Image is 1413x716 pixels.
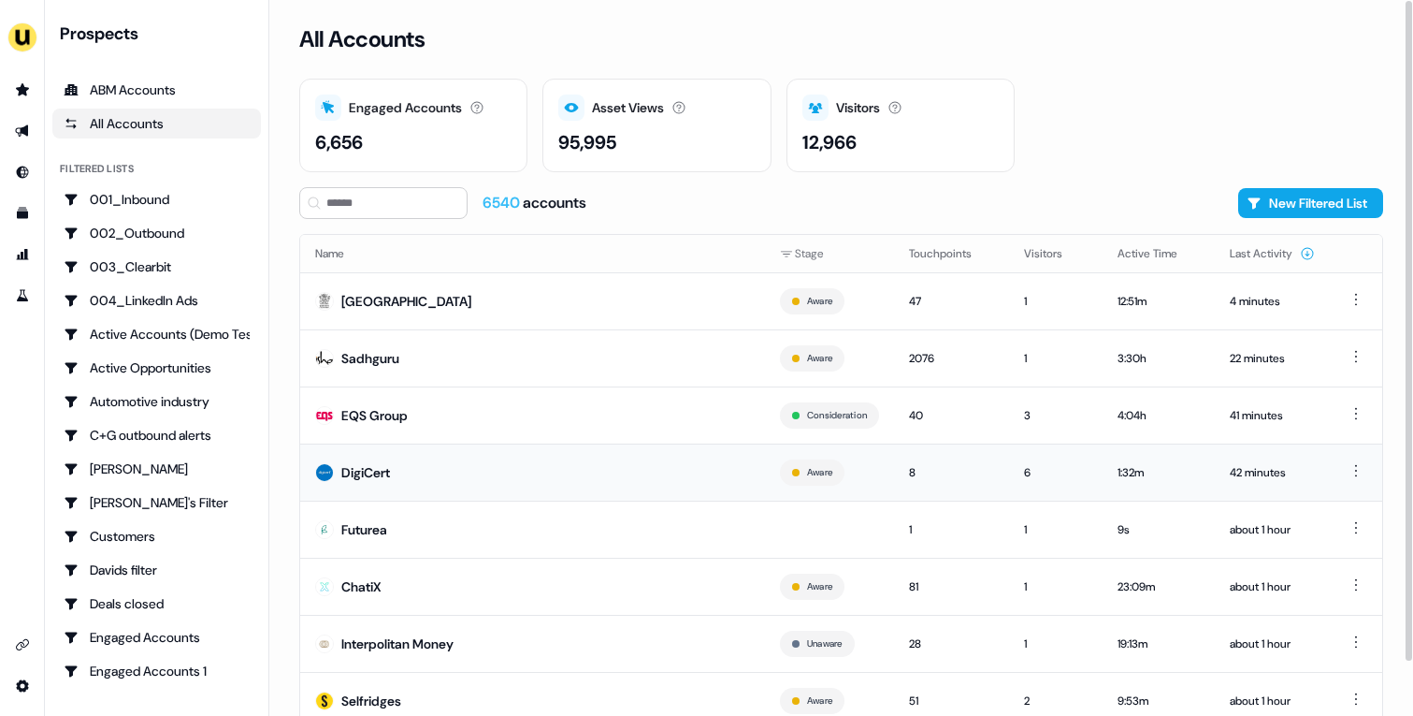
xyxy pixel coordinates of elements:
div: Active Accounts (Demo Test) [64,325,250,343]
div: Active Opportunities [64,358,250,377]
div: 9:53m [1117,692,1200,710]
button: Aware [807,293,832,310]
div: Davids filter [64,561,250,579]
button: Aware [807,464,832,481]
div: 3 [1024,406,1088,425]
div: 002_Outbound [64,224,250,242]
div: 001_Inbound [64,190,250,209]
div: Deals closed [64,594,250,613]
div: 40 [909,406,994,425]
div: ABM Accounts [64,80,250,99]
a: Go to Davids filter [52,555,261,585]
div: 95,995 [558,128,616,156]
a: Go to 004_LinkedIn Ads [52,285,261,315]
div: about 1 hour [1230,577,1315,596]
div: 3:30h [1117,349,1200,368]
div: 2076 [909,349,994,368]
a: ABM Accounts [52,75,261,105]
button: Visitors [1024,237,1085,270]
div: Automotive industry [64,392,250,411]
a: Go to prospects [7,75,37,105]
div: 1 [1024,577,1088,596]
a: Go to Charlotte's Filter [52,488,261,518]
div: C+G outbound alerts [64,426,250,445]
div: Selfridges [341,692,401,710]
div: 9s [1117,520,1200,539]
div: 22 minutes [1230,349,1315,368]
div: about 1 hour [1230,520,1315,539]
a: Go to Charlotte Stone [52,454,261,484]
div: 1 [1024,520,1088,539]
div: 1 [1024,292,1088,311]
a: Go to templates [7,198,37,228]
button: Active Time [1117,237,1200,270]
div: 1 [909,520,994,539]
h3: All Accounts [299,25,425,53]
button: Aware [807,350,832,367]
a: All accounts [52,109,261,139]
button: Consideration [807,407,867,424]
a: Go to Active Accounts (Demo Test) [52,319,261,349]
div: 12:51m [1117,292,1200,311]
div: 8 [909,463,994,482]
a: Go to Automotive industry [52,387,261,416]
div: 42 minutes [1230,463,1315,482]
div: 2 [1024,692,1088,710]
div: 12,966 [802,128,857,156]
div: Sadhguru [341,349,399,368]
button: Touchpoints [909,237,994,270]
div: 4 minutes [1230,292,1315,311]
div: [PERSON_NAME]'s Filter [64,493,250,512]
div: Visitors [836,98,880,118]
div: Engaged Accounts [64,628,250,647]
div: All Accounts [64,114,250,133]
div: 19:13m [1117,635,1200,653]
div: 4:04h [1117,406,1200,425]
div: about 1 hour [1230,635,1315,653]
div: 23:09m [1117,577,1200,596]
a: Go to 002_Outbound [52,218,261,248]
div: accounts [483,193,586,213]
button: Aware [807,693,832,709]
a: Go to Active Opportunities [52,353,261,383]
div: Interpolitan Money [341,635,454,653]
div: Prospects [60,22,261,45]
div: 003_Clearbit [64,257,250,276]
button: New Filtered List [1238,188,1383,218]
div: 004_LinkedIn Ads [64,291,250,310]
div: 1 [1024,349,1088,368]
div: 51 [909,692,994,710]
button: Last Activity [1230,237,1315,270]
div: [PERSON_NAME] [64,460,250,478]
button: Aware [807,578,832,595]
div: 47 [909,292,994,311]
div: 1:32m [1117,463,1200,482]
div: [GEOGRAPHIC_DATA] [341,292,471,311]
a: Go to experiments [7,281,37,311]
div: 81 [909,577,994,596]
a: Go to integrations [7,630,37,660]
a: Go to attribution [7,240,37,270]
a: Go to integrations [7,671,37,701]
th: Name [300,235,765,272]
div: about 1 hour [1230,692,1315,710]
div: 6 [1024,463,1088,482]
a: Go to Deals closed [52,589,261,619]
div: 41 minutes [1230,406,1315,425]
button: Unaware [807,636,843,652]
div: 6,656 [315,128,363,156]
a: Go to C+G outbound alerts [52,420,261,450]
a: Go to 001_Inbound [52,184,261,214]
a: Go to Engaged Accounts 1 [52,656,261,686]
div: Asset Views [592,98,664,118]
div: Filtered lists [60,161,134,177]
div: ChatiX [341,577,382,596]
div: Engaged Accounts [349,98,462,118]
div: DigiCert [341,463,390,482]
div: Engaged Accounts 1 [64,662,250,680]
div: EQS Group [341,406,408,425]
div: Customers [64,527,250,546]
a: Go to 003_Clearbit [52,252,261,282]
a: Go to Customers [52,521,261,551]
div: Futurea [341,520,387,539]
